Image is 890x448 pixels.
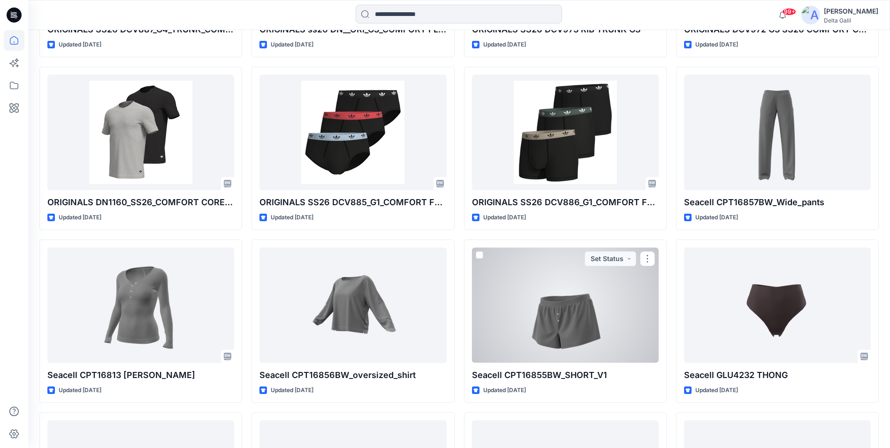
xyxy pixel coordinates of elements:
[695,213,738,223] p: Updated [DATE]
[271,213,313,223] p: Updated [DATE]
[59,386,101,395] p: Updated [DATE]
[782,8,796,15] span: 99+
[824,17,878,24] div: Delta Galil
[695,386,738,395] p: Updated [DATE]
[824,6,878,17] div: [PERSON_NAME]
[259,369,446,382] p: Seacell CPT16856BW_oversized_shirt
[684,369,871,382] p: Seacell GLU4232 THONG
[47,196,234,209] p: ORIGINALS DN1160_SS26_COMFORT CORE ORGANIC_COTTON_T SHIRT_G2
[483,386,526,395] p: Updated [DATE]
[59,213,101,223] p: Updated [DATE]
[684,247,871,363] a: Seacell GLU4232 THONG
[684,196,871,209] p: Seacell CPT16857BW_Wide_pants
[684,75,871,190] a: Seacell CPT16857BW_Wide_pants
[259,196,446,209] p: ORIGINALS SS26 DCV885_G1_COMFORT FLEX COTTON_BRIEF
[483,213,526,223] p: Updated [DATE]
[483,40,526,50] p: Updated [DATE]
[801,6,820,24] img: avatar
[472,75,659,190] a: ORIGINALS SS26 DCV886_G1_COMFORT FLEX COTTON_TRUNK
[271,386,313,395] p: Updated [DATE]
[472,247,659,363] a: Seacell CPT16855BW_SHORT_V1
[47,247,234,363] a: Seacell CPT16813 LS HENLEY
[259,247,446,363] a: Seacell CPT16856BW_oversized_shirt
[271,40,313,50] p: Updated [DATE]
[259,75,446,190] a: ORIGINALS SS26 DCV885_G1_COMFORT FLEX COTTON_BRIEF
[695,40,738,50] p: Updated [DATE]
[47,369,234,382] p: Seacell CPT16813 [PERSON_NAME]
[472,196,659,209] p: ORIGINALS SS26 DCV886_G1_COMFORT FLEX COTTON_TRUNK
[47,75,234,190] a: ORIGINALS DN1160_SS26_COMFORT CORE ORGANIC_COTTON_T SHIRT_G2
[472,369,659,382] p: Seacell CPT16855BW_SHORT_V1
[59,40,101,50] p: Updated [DATE]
